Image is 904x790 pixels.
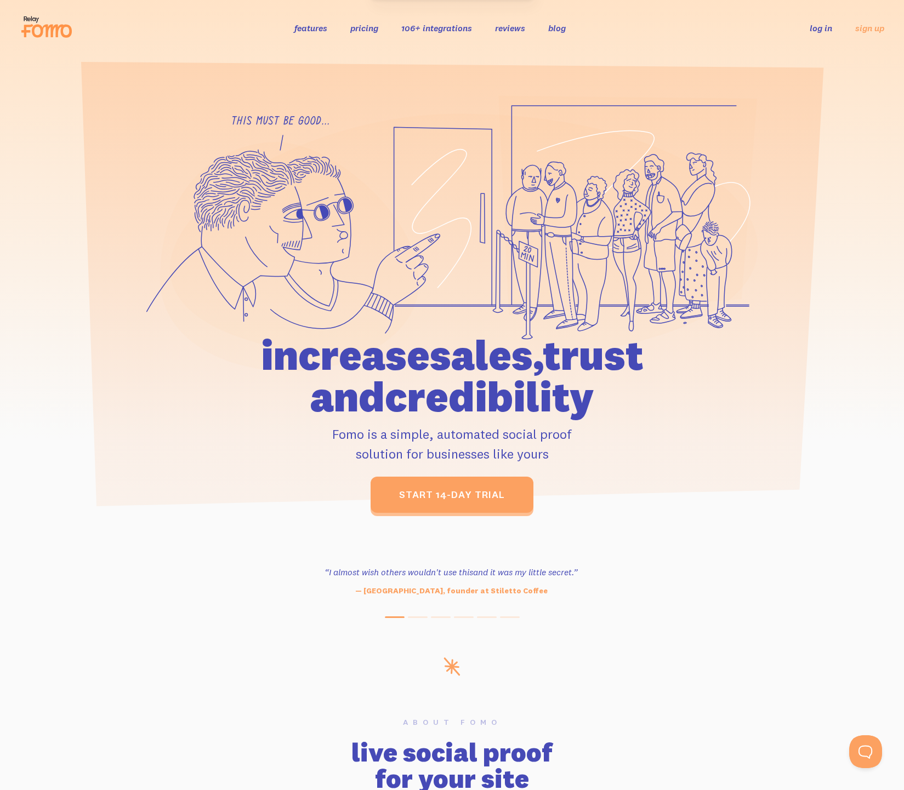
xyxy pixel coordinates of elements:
[350,22,378,33] a: pricing
[198,424,706,463] p: Fomo is a simple, automated social proof solution for businesses like yours
[401,22,472,33] a: 106+ integrations
[849,735,882,768] iframe: Help Scout Beacon - Open
[495,22,525,33] a: reviews
[108,718,797,726] h6: About Fomo
[371,477,533,513] a: start 14-day trial
[810,22,832,33] a: log in
[294,22,327,33] a: features
[855,22,884,34] a: sign up
[198,334,706,417] h1: increase sales, trust and credibility
[302,565,601,579] h3: “I almost wish others wouldn't use this and it was my little secret.”
[548,22,566,33] a: blog
[302,585,601,597] p: — [GEOGRAPHIC_DATA], founder at Stiletto Coffee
